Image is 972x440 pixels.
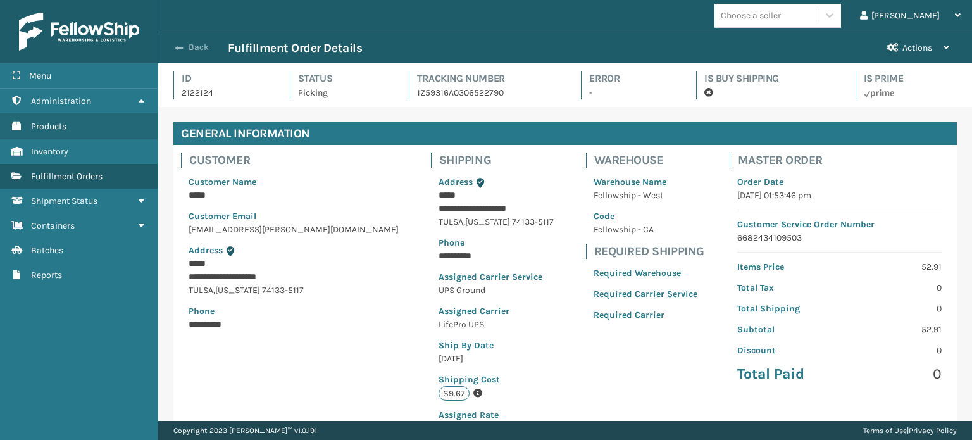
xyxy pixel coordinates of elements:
div: | [863,421,957,440]
h4: Tracking Number [417,71,559,86]
p: Code [594,210,697,223]
span: Administration [31,96,91,106]
p: - [589,86,673,99]
p: UPS Ground [439,284,554,297]
p: Discount [737,344,832,357]
h4: Error [589,71,673,86]
p: Picking [298,86,386,99]
p: Fellowship - CA [594,223,697,236]
p: Customer Service Order Number [737,218,942,231]
p: [DATE] 01:53:46 pm [737,189,942,202]
p: Subtotal [737,323,832,336]
span: Reports [31,270,62,280]
a: Privacy Policy [909,426,957,435]
h4: Is Buy Shipping [704,71,833,86]
p: Copyright 2023 [PERSON_NAME]™ v 1.0.191 [173,421,317,440]
span: Fulfillment Orders [31,171,103,182]
p: Shipping Cost [439,373,554,386]
h4: Is Prime [864,71,957,86]
button: Actions [876,32,961,63]
p: Assigned Carrier Service [439,270,554,284]
h4: Warehouse [594,153,705,168]
p: 1Z59316A0306522790 [417,86,559,99]
p: Required Warehouse [594,267,697,280]
span: , [213,285,215,296]
span: [US_STATE] [215,285,260,296]
p: [EMAIL_ADDRESS][PERSON_NAME][DOMAIN_NAME] [189,223,399,236]
p: 0 [847,302,942,315]
h4: General Information [173,122,957,145]
p: Total Paid [737,365,832,384]
span: [US_STATE] [465,217,510,227]
img: logo [19,13,139,51]
h4: Shipping [439,153,561,168]
span: Menu [29,70,51,81]
h3: Fulfillment Order Details [228,41,362,56]
p: 52.91 [847,260,942,273]
span: Actions [902,42,932,53]
h4: Master Order [738,153,949,168]
div: Choose a seller [721,9,781,22]
span: , [463,217,465,227]
p: Phone [189,305,399,318]
p: Required Carrier [594,308,697,322]
p: Total Tax [737,281,832,294]
p: Ship By Date [439,339,554,352]
h4: Status [298,71,386,86]
span: Address [189,245,223,256]
p: Total Shipping [737,302,832,315]
p: Assigned Carrier [439,305,554,318]
h4: Customer [189,153,406,168]
p: 0 [847,281,942,294]
p: $9.67 [439,386,470,401]
span: TULSA [439,217,463,227]
span: Batches [31,245,63,256]
p: 0 [847,365,942,384]
span: 74133-5117 [512,217,554,227]
p: 2122124 [182,86,267,99]
a: Terms of Use [863,426,907,435]
span: Products [31,121,66,132]
p: LifePro UPS [439,318,554,331]
p: 6682434109503 [737,231,942,244]
p: [DATE] [439,352,554,365]
span: Inventory [31,146,68,157]
span: TULSA [189,285,213,296]
h4: Id [182,71,267,86]
span: Address [439,177,473,187]
p: 52.91 [847,323,942,336]
p: Fellowship - West [594,189,697,202]
p: Assigned Rate [439,408,554,422]
p: Order Date [737,175,942,189]
h4: Required Shipping [594,244,705,259]
p: Customer Name [189,175,399,189]
p: Warehouse Name [594,175,697,189]
p: Phone [439,236,554,249]
span: 74133-5117 [262,285,304,296]
p: Customer Email [189,210,399,223]
p: Required Carrier Service [594,287,697,301]
button: Back [170,42,228,53]
span: Shipment Status [31,196,97,206]
p: 0 [847,344,942,357]
p: Items Price [737,260,832,273]
span: Containers [31,220,75,231]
